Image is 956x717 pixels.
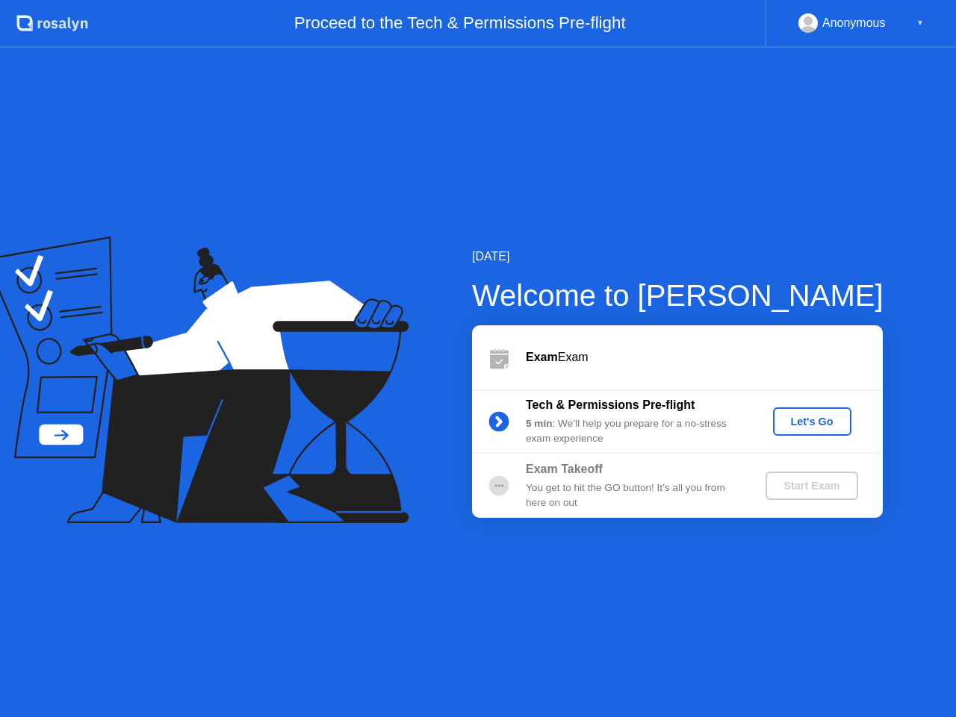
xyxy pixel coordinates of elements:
[526,480,741,511] div: You get to hit the GO button! It’s all you from here on out
[472,248,884,266] div: [DATE]
[526,398,695,411] b: Tech & Permissions Pre-flight
[822,13,886,33] div: Anonymous
[916,13,924,33] div: ▼
[526,351,558,363] b: Exam
[773,407,851,436] button: Let's Go
[766,472,857,500] button: Start Exam
[526,463,603,475] b: Exam Takeoff
[526,416,741,447] div: : We’ll help you prepare for a no-stress exam experience
[472,273,884,318] div: Welcome to [PERSON_NAME]
[526,418,553,429] b: 5 min
[526,348,883,366] div: Exam
[772,480,851,492] div: Start Exam
[779,416,845,428] div: Let's Go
